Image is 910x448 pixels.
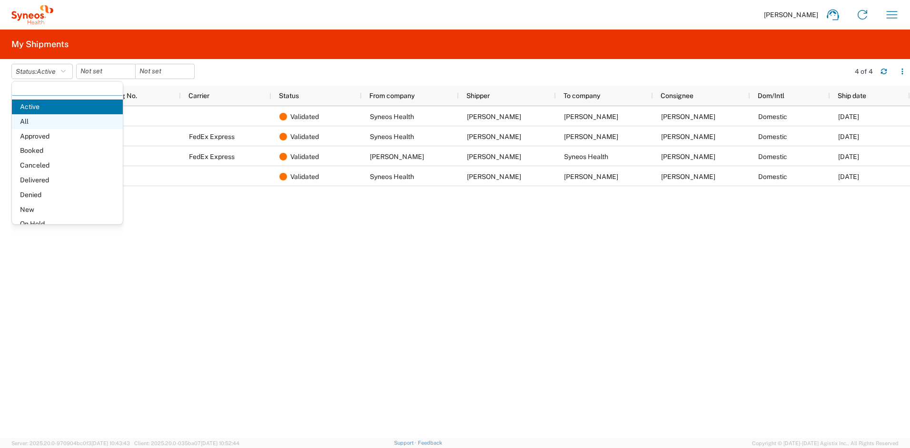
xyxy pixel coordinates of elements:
span: Canceled [12,158,123,173]
span: Domestic [758,173,787,180]
button: Status:Active [11,64,73,79]
span: Allison Callaghan [564,113,618,120]
span: Validated [290,167,319,187]
span: Domestic [758,113,787,120]
span: Syneos Health [370,173,414,180]
span: On Hold [12,217,123,231]
span: Melanie Watson [661,173,715,180]
span: Status [279,92,299,100]
span: Amy Fuhrman [370,153,424,160]
span: Ayman Abboud [661,153,715,160]
span: 09/24/2025 [838,113,859,120]
input: Not set [77,64,135,79]
span: To company [564,92,600,100]
span: [PERSON_NAME] [764,10,818,19]
span: Client: 2025.20.0-035ba07 [134,440,239,446]
span: Server: 2025.20.0-970904bc0f3 [11,440,130,446]
span: Syneos Health [370,113,414,120]
span: Ayman Abboud [467,113,521,120]
span: Domestic [758,133,787,140]
span: Validated [290,107,319,127]
span: 09/16/2025 [838,153,859,160]
a: Feedback [418,440,442,446]
span: Consignee [661,92,693,100]
span: New [12,202,123,217]
span: 07/11/2025 [838,173,859,180]
h2: My Shipments [11,39,69,50]
span: Syneos Health [564,153,608,160]
span: From company [369,92,415,100]
span: Copyright © [DATE]-[DATE] Agistix Inc., All Rights Reserved [752,439,899,448]
span: Active [37,68,56,75]
span: Amy Fuhrman [661,133,715,140]
span: Validated [290,147,319,167]
span: Allison Callaghan [661,113,715,120]
span: Approved [12,129,123,144]
span: Shipper [466,92,490,100]
span: Melanie Watson [564,173,618,180]
a: Support [394,440,418,446]
span: 09/16/2025 [838,133,859,140]
span: FedEx Express [189,153,235,160]
span: Validated [290,127,319,147]
span: Denied [12,188,123,202]
span: Dom/Intl [758,92,784,100]
span: Ship date [838,92,866,100]
span: Carrier [188,92,209,100]
span: Booked [12,143,123,158]
span: Delivered [12,173,123,188]
input: Not set [136,64,194,79]
span: FedEx Express [189,133,235,140]
span: Amy Fuhrman [467,153,521,160]
span: [DATE] 10:52:44 [201,440,239,446]
span: Active [12,100,123,114]
span: [DATE] 10:43:43 [91,440,130,446]
span: Amy Fuhrman [564,133,618,140]
span: All [12,114,123,129]
span: Syneos Health [370,133,414,140]
div: 4 of 4 [855,67,873,76]
span: Domestic [758,153,787,160]
span: Ayman Abboud [467,173,521,180]
span: Ayman Abboud [467,133,521,140]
